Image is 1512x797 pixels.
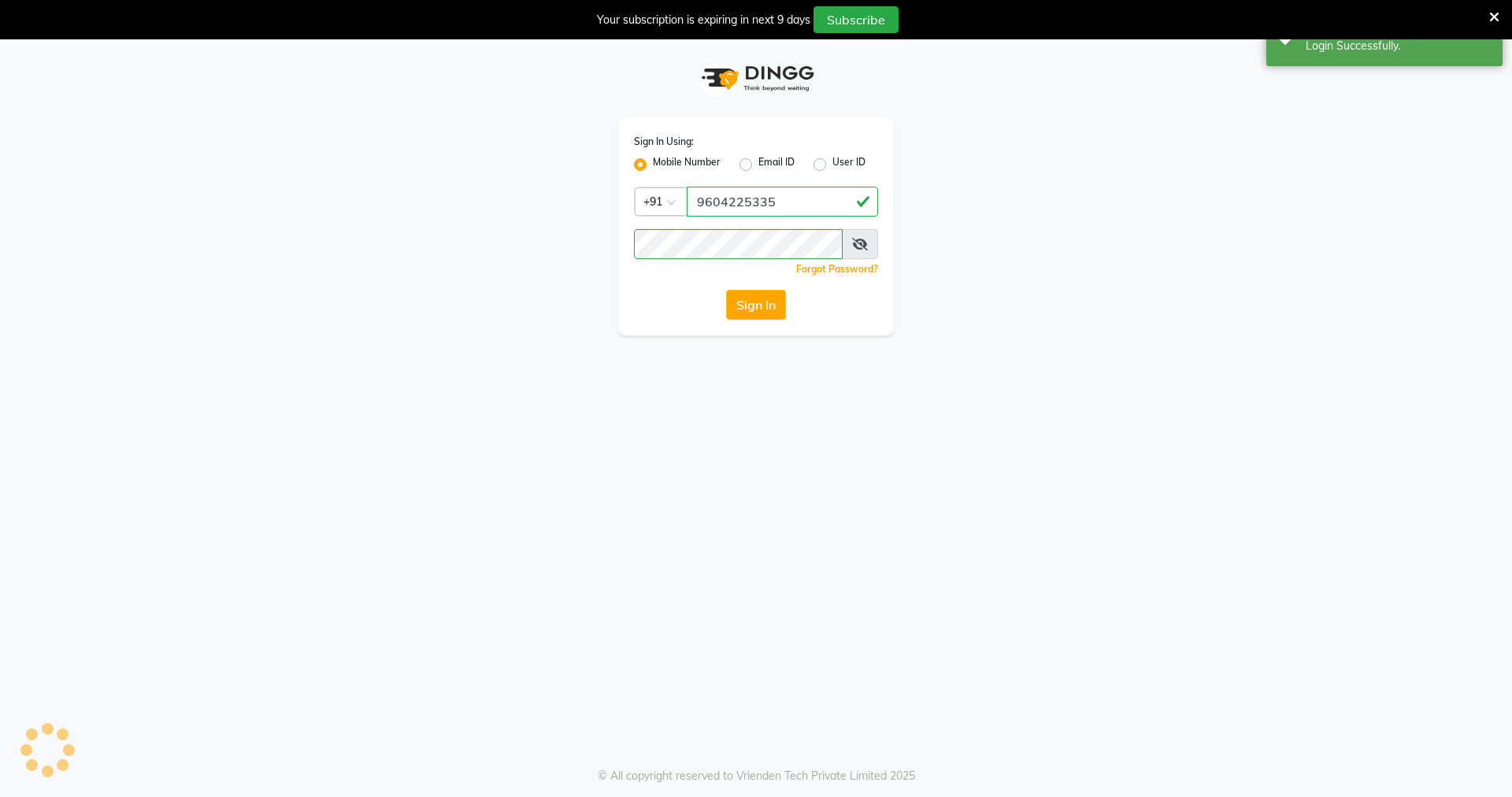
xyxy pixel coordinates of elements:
[634,229,843,259] input: Username
[796,263,878,275] a: Forgot Password?
[758,155,795,174] label: Email ID
[693,55,819,102] img: logo1.svg
[653,155,721,174] label: Mobile Number
[832,155,865,174] label: User ID
[634,135,694,149] label: Sign In Using:
[1306,38,1491,54] div: Login Successfully.
[813,6,899,33] button: Subscribe
[597,12,810,28] div: Your subscription is expiring in next 9 days
[726,290,786,320] button: Sign In
[687,187,878,217] input: Username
